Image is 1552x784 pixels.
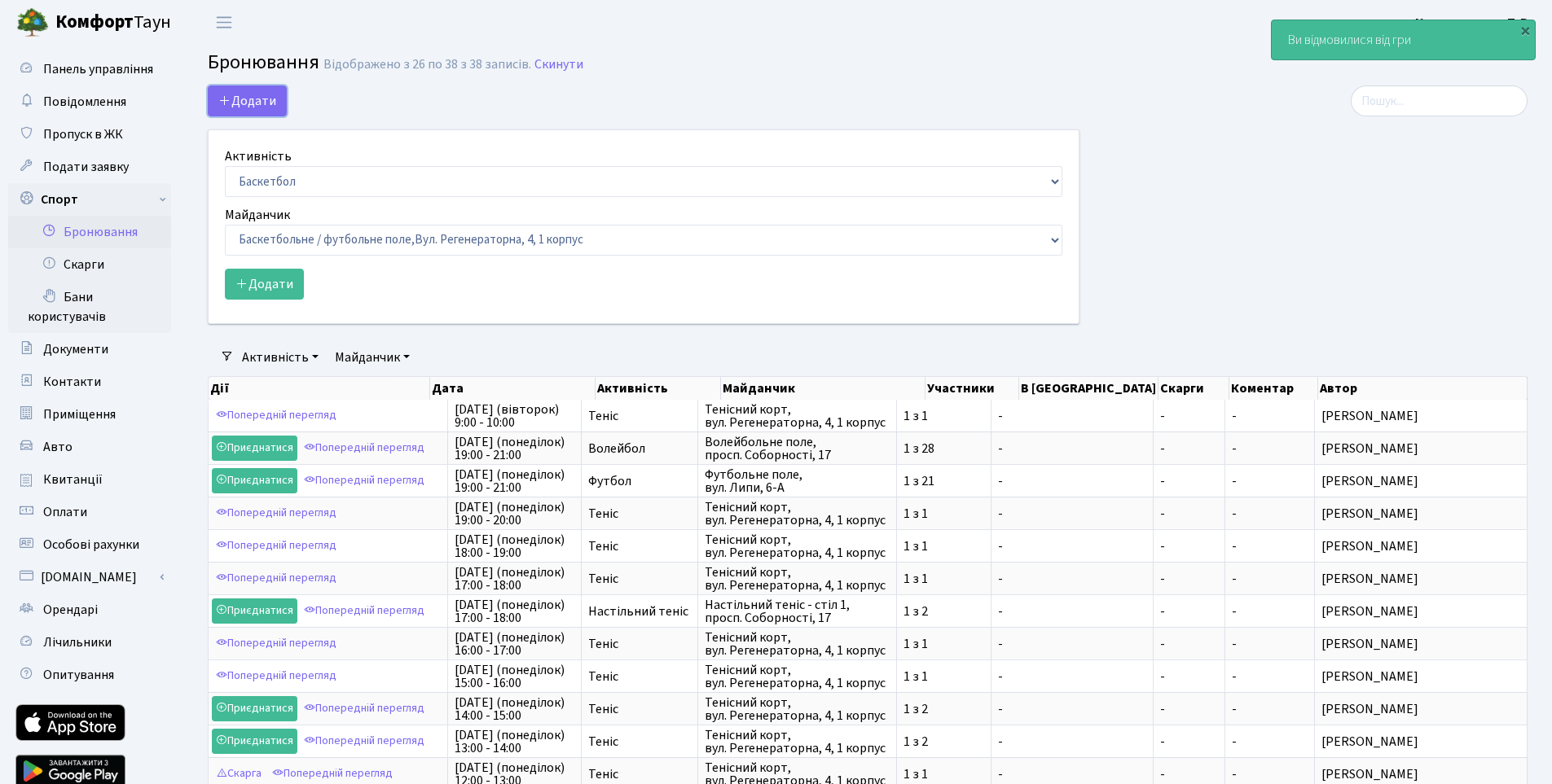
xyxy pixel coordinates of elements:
[998,670,1146,683] span: -
[705,729,890,755] span: Тенісний корт, вул. Регенераторна, 4, 1 корпус
[925,377,1019,400] th: Участники
[1159,377,1229,400] th: Скарги
[455,533,574,559] span: [DATE] (понеділок) 18:00 - 19:00
[904,540,984,553] span: 1 з 1
[43,373,101,391] span: Контакти
[1232,472,1237,490] span: -
[43,601,98,619] span: Орендарі
[1415,13,1532,33] a: Каричковська Т. В.
[8,216,171,248] a: Бронювання
[300,598,429,624] a: Попередній перегляд
[43,340,108,358] span: Документи
[588,735,691,748] span: Теніс
[8,431,171,463] a: Авто
[225,147,292,166] label: Активність
[212,501,341,526] a: Попередній перегляд
[705,566,890,592] span: Тенісний корт, вул. Регенераторна, 4, 1 корпус
[998,442,1146,455] span: -
[8,85,171,118] a: Повідомлення
[323,57,531,72] div: Відображено з 26 по 38 з 38 записів.
[1232,505,1237,523] span: -
[43,93,126,111] span: Повідомлення
[1232,602,1237,620] span: -
[588,507,691,520] span: Теніс
[208,85,287,116] button: Додати
[455,598,574,624] span: [DATE] (понеділок) 17:00 - 18:00
[705,436,890,462] span: Волейбольне поле, просп. Соборності, 17
[998,735,1146,748] span: -
[588,605,691,618] span: Настільний теніс
[455,501,574,527] span: [DATE] (понеділок) 19:00 - 20:00
[212,631,341,656] a: Попередній перегляд
[588,637,691,650] span: Теніс
[1160,475,1217,488] span: -
[8,626,171,659] a: Лічильники
[300,729,429,754] a: Попередній перегляд
[1321,670,1520,683] span: [PERSON_NAME]
[1351,85,1528,116] input: Пошук...
[1232,407,1237,425] span: -
[705,631,890,657] span: Тенісний корт, вул. Регенераторна, 4, 1 корпус
[8,366,171,398] a: Контакти
[1232,733,1237,751] span: -
[300,696,429,721] a: Попередній перегляд
[212,696,297,721] a: Приєднатися
[212,403,341,428] a: Попередній перегляд
[212,468,297,493] a: Приєднатися
[705,533,890,559] span: Тенісний корт, вул. Регенераторна, 4, 1 корпус
[705,403,890,429] span: Тенісний корт, вул. Регенераторна, 4, 1 корпус
[1229,377,1318,400] th: Коментар
[455,566,574,592] span: [DATE] (понеділок) 17:00 - 18:00
[455,631,574,657] span: [DATE] (понеділок) 16:00 - 17:00
[998,572,1146,585] span: -
[588,475,691,488] span: Футбол
[1232,668,1237,685] span: -
[43,503,87,521] span: Оплати
[1160,605,1217,618] span: -
[998,703,1146,716] span: -
[904,637,984,650] span: 1 з 1
[998,605,1146,618] span: -
[1321,442,1520,455] span: [PERSON_NAME]
[328,344,416,371] a: Майданчик
[1321,637,1520,650] span: [PERSON_NAME]
[455,696,574,722] span: [DATE] (понеділок) 14:00 - 15:00
[588,703,691,716] span: Теніс
[212,533,341,558] a: Попередній перегляд
[1160,410,1217,423] span: -
[1019,377,1159,400] th: В [GEOGRAPHIC_DATA]
[208,48,319,77] span: Бронювання
[904,735,984,748] span: 1 з 2
[1321,703,1520,716] span: [PERSON_NAME]
[43,536,139,554] span: Особові рахунки
[596,377,721,400] th: Активність
[1517,22,1533,38] div: ×
[8,183,171,216] a: Спорт
[904,703,984,716] span: 1 з 2
[1321,475,1520,488] span: [PERSON_NAME]
[8,659,171,691] a: Опитування
[904,605,984,618] span: 1 з 2
[588,670,691,683] span: Теніс
[705,501,890,527] span: Тенісний корт, вул. Регенераторна, 4, 1 корпус
[904,475,984,488] span: 1 з 21
[300,468,429,493] a: Попередній перегляд
[455,664,574,690] span: [DATE] (понеділок) 15:00 - 16:00
[1321,572,1520,585] span: [PERSON_NAME]
[1232,440,1237,458] span: -
[1321,410,1520,423] span: [PERSON_NAME]
[43,125,123,143] span: Пропуск в ЖК
[8,118,171,151] a: Пропуск в ЖК
[43,405,116,423] span: Приміщення
[455,436,574,462] span: [DATE] (понеділок) 19:00 - 21:00
[721,377,925,400] th: Майданчик
[16,7,49,39] img: logo.png
[904,768,984,781] span: 1 з 1
[1160,572,1217,585] span: -
[904,507,984,520] span: 1 з 1
[1160,442,1217,455] span: -
[209,377,430,400] th: Дії
[998,540,1146,553] span: -
[55,9,134,35] b: Комфорт
[455,729,574,755] span: [DATE] (понеділок) 13:00 - 14:00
